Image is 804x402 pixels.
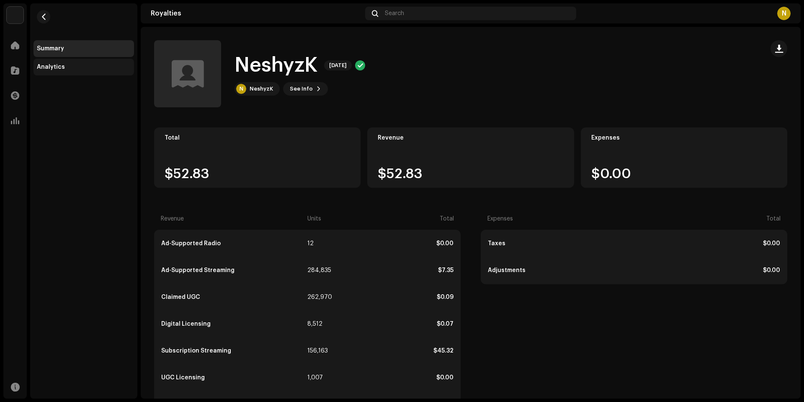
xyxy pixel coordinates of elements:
[250,86,273,92] div: NeshyzK
[7,7,23,23] img: de0d2825-999c-4937-b35a-9adca56ee094
[33,59,134,75] re-m-nav-item: Analytics
[161,321,306,327] div: Digital Licensing
[236,84,246,94] div: N
[283,82,328,96] button: See Info
[338,215,454,222] div: Total
[307,240,336,247] div: 12
[307,374,336,381] div: 1,007
[338,348,454,354] div: $45.32
[367,127,574,188] re-o-card-value: Revenue
[37,45,64,52] div: Summary
[161,240,306,247] div: Ad-Supported Radio
[338,240,454,247] div: $0.00
[488,240,633,247] div: Taxes
[635,267,780,274] div: $0.00
[777,7,791,20] div: N
[307,267,336,274] div: 284,835
[234,52,317,79] h1: NeshyzK
[307,321,336,327] div: 8,512
[488,267,633,274] div: Adjustments
[385,10,404,17] span: Search
[33,40,134,57] re-m-nav-item: Summary
[338,294,454,301] div: $0.09
[307,294,336,301] div: 262,970
[151,10,362,17] div: Royalties
[290,80,313,97] span: See Info
[161,215,306,222] div: Revenue
[487,215,633,222] div: Expenses
[635,240,780,247] div: $0.00
[591,135,777,141] div: Expenses
[307,215,336,222] div: Units
[324,60,352,70] span: [DATE]
[338,321,454,327] div: $0.07
[338,374,454,381] div: $0.00
[154,127,361,188] re-o-card-value: Total
[635,215,781,222] div: Total
[161,267,306,274] div: Ad-Supported Streaming
[161,348,306,354] div: Subscription Streaming
[161,374,306,381] div: UGC Licensing
[37,64,65,70] div: Analytics
[338,267,454,274] div: $7.35
[165,135,350,141] div: Total
[378,135,563,141] div: Revenue
[307,348,336,354] div: 156,163
[581,127,787,188] re-o-card-value: Expenses
[161,294,306,301] div: Claimed UGC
